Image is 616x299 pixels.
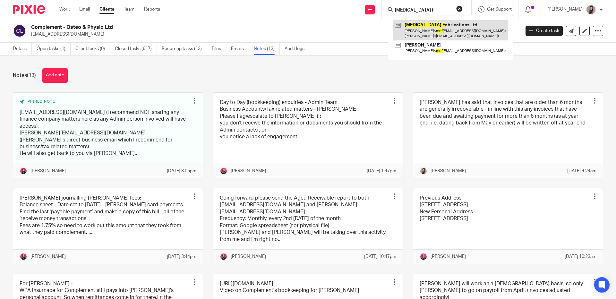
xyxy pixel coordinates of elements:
p: [DATE] 10:23am [565,253,596,260]
button: Clear [456,5,463,12]
a: Client tasks (0) [75,43,110,55]
p: [PERSON_NAME] [431,253,466,260]
span: Get Support [487,7,512,12]
img: Team%20headshots.png [420,253,427,261]
a: Reports [144,6,160,13]
img: svg%3E [13,24,26,38]
a: Team [124,6,134,13]
h2: Complement - Osteo & Physio Ltd [31,24,419,31]
p: [DATE] 3:05pm [167,168,196,174]
p: [PERSON_NAME] [231,253,266,260]
p: [PERSON_NAME] [30,253,66,260]
img: Team%20headshots.png [220,167,227,175]
p: [DATE] 3:44pm [167,253,196,260]
a: Closed tasks (617) [115,43,157,55]
img: 17.png [20,253,27,261]
p: [DATE] 1:47pm [367,168,396,174]
div: Pinned note [20,99,190,104]
a: Create task [526,26,563,36]
a: Recurring tasks (13) [162,43,207,55]
a: Details [13,43,32,55]
a: Audit logs [285,43,309,55]
h1: Notes [13,72,36,79]
p: [PERSON_NAME] [547,6,583,13]
a: Files [212,43,226,55]
a: Open tasks (1) [37,43,71,55]
a: Work [59,6,70,13]
a: Clients [99,6,114,13]
a: Notes (13) [254,43,280,55]
p: [PERSON_NAME] [231,168,266,174]
button: Add note [42,68,68,83]
img: 22.png [420,167,427,175]
a: Emails [231,43,249,55]
p: [PERSON_NAME] [431,168,466,174]
p: [EMAIL_ADDRESS][DOMAIN_NAME] [31,31,516,38]
input: Search [394,8,452,13]
p: [DATE] 4:24am [567,168,596,174]
img: 17.png [220,253,227,261]
img: 22.png [586,4,596,15]
p: [PERSON_NAME] [30,168,66,174]
img: Pixie [13,5,45,14]
p: [DATE] 10:47pm [364,253,396,260]
span: (13) [27,73,36,78]
a: Email [79,6,90,13]
img: 17.png [20,167,27,175]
